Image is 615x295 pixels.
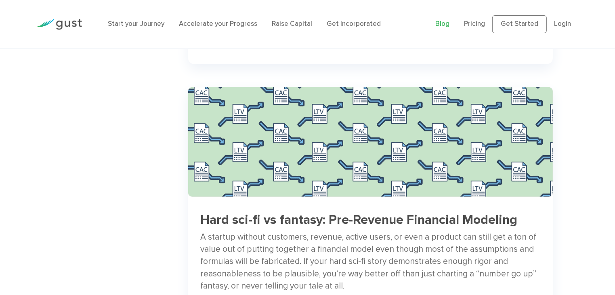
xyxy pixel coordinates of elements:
[108,20,164,28] a: Start your Journey
[200,231,541,292] div: A startup without customers, revenue, active users, or even a product can still get a ton of valu...
[37,19,82,30] img: Gust Logo
[554,20,571,28] a: Login
[327,20,381,28] a: Get Incorporated
[492,15,547,33] a: Get Started
[272,20,312,28] a: Raise Capital
[464,20,485,28] a: Pricing
[179,20,257,28] a: Accelerate your Progress
[435,20,449,28] a: Blog
[200,213,541,227] h3: Hard sci-fi vs fantasy: Pre-Revenue Financial Modeling
[188,87,553,197] img: Unit Economics 2ae1afb22d8ea675faebcf96a6bf5c863fb3252606b1f425c3ebefdfdd90b1f4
